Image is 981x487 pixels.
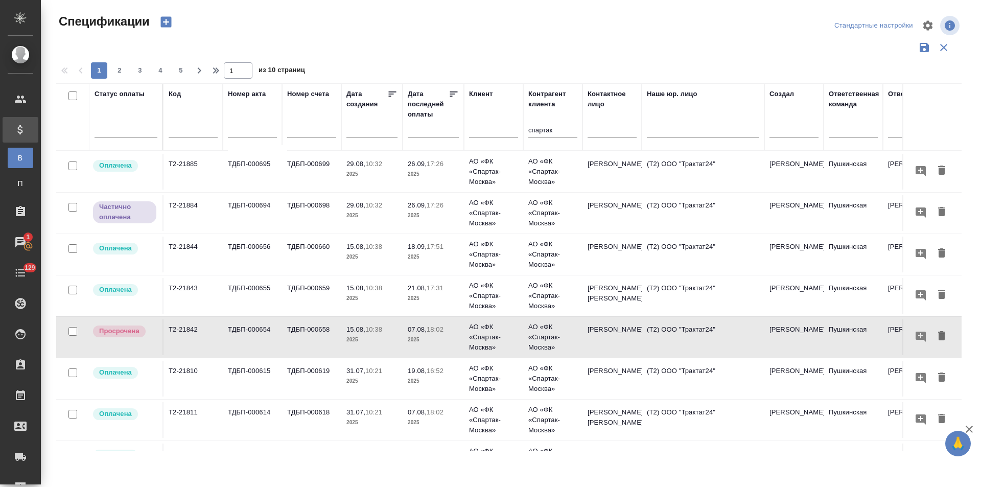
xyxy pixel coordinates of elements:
[346,169,398,179] p: 2025
[282,444,341,479] td: ТДБП-000598
[99,243,132,253] p: Оплачена
[528,239,577,270] p: АО «ФК «Спартак-Москва»
[111,62,128,79] button: 2
[111,65,128,76] span: 2
[883,195,942,231] td: [PERSON_NAME]
[346,284,365,292] p: 15.08,
[346,89,387,109] div: Дата создания
[642,154,764,190] td: (Т2) ООО "Трактат24"
[588,89,637,109] div: Контактное лицо
[949,433,967,454] span: 🙏
[408,243,427,250] p: 18.09,
[933,410,950,429] button: Удалить
[346,160,365,168] p: 29.08,
[642,361,764,397] td: (Т2) ООО "Трактат24"
[408,367,427,375] p: 19.08,
[99,160,132,171] p: Оплачена
[528,198,577,228] p: АО «ФК «Спартак-Москва»
[408,418,459,428] p: 2025
[427,450,443,457] p: 23:59
[163,361,223,397] td: Т2-21810
[163,278,223,314] td: Т2-21843
[365,201,382,209] p: 10:32
[824,278,883,314] td: Пушкинская
[528,156,577,187] p: АО «ФК «Спартак-Москва»
[346,293,398,304] p: 2025
[764,195,824,231] td: [PERSON_NAME]
[824,361,883,397] td: Пушкинская
[408,450,427,457] p: 01.08,
[824,237,883,272] td: Пушкинская
[883,402,942,438] td: [PERSON_NAME]
[642,402,764,438] td: (Т2) ООО "Трактат24"
[427,326,443,333] p: 18:02
[259,64,305,79] span: из 10 страниц
[469,156,518,187] p: АО «ФК «Спартак-Москва»
[934,38,953,57] button: Сбросить фильтры
[582,402,642,438] td: [PERSON_NAME] [PERSON_NAME]
[365,367,382,375] p: 10:21
[56,13,150,30] span: Спецификации
[528,446,577,477] p: АО «ФК «Спартак-Москва»
[99,202,150,222] p: Частично оплачена
[173,65,189,76] span: 5
[3,229,38,255] a: 1
[99,285,132,295] p: Оплачена
[152,62,169,79] button: 4
[647,89,697,99] div: Наше юр. лицо
[940,16,962,35] span: Посмотреть информацию
[469,89,493,99] div: Клиент
[346,450,365,457] p: 18.07,
[469,446,518,477] p: АО «ФК «Спартак-Москва»
[642,237,764,272] td: (Т2) ООО "Трактат24"
[642,319,764,355] td: (Т2) ООО "Трактат24"
[99,367,132,378] p: Оплачена
[223,195,282,231] td: ТДБП-000694
[528,405,577,435] p: АО «ФК «Спартак-Москва»
[883,361,942,397] td: [PERSON_NAME]
[163,237,223,272] td: Т2-21844
[582,237,642,272] td: [PERSON_NAME]
[764,319,824,355] td: [PERSON_NAME]
[346,335,398,345] p: 2025
[933,244,950,263] button: Удалить
[365,450,382,457] p: 13:01
[8,173,33,194] a: П
[408,376,459,386] p: 2025
[18,263,41,273] span: 129
[642,278,764,314] td: (Т2) ООО "Трактат24"
[346,326,365,333] p: 15.08,
[916,13,940,38] span: Настроить таблицу
[163,444,223,479] td: Т2-21792
[163,402,223,438] td: Т2-21811
[883,154,942,190] td: [PERSON_NAME]
[582,319,642,355] td: [PERSON_NAME]
[469,322,518,353] p: АО «ФК «Спартак-Москва»
[13,178,28,189] span: П
[427,408,443,416] p: 18:02
[408,284,427,292] p: 21.08,
[469,405,518,435] p: АО «ФК «Спартак-Москва»
[824,195,883,231] td: Пушкинская
[408,335,459,345] p: 2025
[132,65,148,76] span: 3
[228,89,266,99] div: Номер акта
[764,402,824,438] td: [PERSON_NAME]
[95,89,145,99] div: Статус оплаты
[365,160,382,168] p: 10:32
[408,169,459,179] p: 2025
[427,367,443,375] p: 16:52
[365,326,382,333] p: 10:38
[408,293,459,304] p: 2025
[582,361,642,397] td: [PERSON_NAME]
[469,239,518,270] p: АО «ФК «Спартак-Москва»
[582,154,642,190] td: [PERSON_NAME]
[915,38,934,57] button: Сохранить фильтры
[933,368,950,387] button: Удалить
[933,161,950,180] button: Удалить
[408,211,459,221] p: 2025
[132,62,148,79] button: 3
[346,211,398,221] p: 2025
[173,62,189,79] button: 5
[824,402,883,438] td: Пушкинская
